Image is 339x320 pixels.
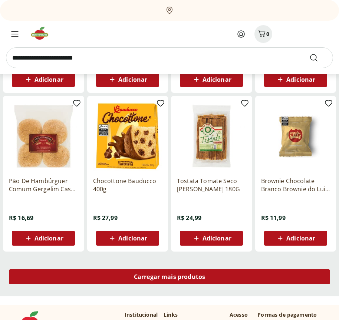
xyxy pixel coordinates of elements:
img: Brownie Chocolate Branco Brownie do Luiz 70g [261,102,330,171]
span: Adicionar [286,235,315,241]
span: Adicionar [118,77,147,82]
p: Institucional [125,311,158,319]
button: Menu [6,25,24,43]
span: R$ 11,99 [261,214,286,222]
button: Adicionar [264,72,327,87]
span: Carregar mais produtos [134,274,205,280]
a: Tostata Tomate Seco [PERSON_NAME] 180G [177,177,246,193]
img: Pão De Hambúrguer Comum Gergelim Casa Victoriana 200G [9,102,78,171]
button: Carrinho [254,25,272,43]
span: Adicionar [34,235,63,241]
img: Hortifruti [30,26,55,41]
img: Chocottone Bauducco 400g [93,102,162,171]
span: Adicionar [34,77,63,82]
span: Adicionar [286,77,315,82]
span: Adicionar [203,235,231,241]
a: Chocottone Bauducco 400g [93,177,162,193]
a: Brownie Chocolate Branco Brownie do Luiz 70g [261,177,330,193]
button: Adicionar [96,72,159,87]
span: R$ 24,99 [177,214,201,222]
p: Acesso [230,311,248,319]
p: Formas de pagamento [258,311,324,319]
span: Adicionar [203,77,231,82]
button: Adicionar [264,231,327,246]
button: Adicionar [180,72,243,87]
input: search [6,47,333,68]
span: R$ 16,69 [9,214,33,222]
button: Adicionar [96,231,159,246]
span: R$ 27,99 [93,214,118,222]
button: Submit Search [309,53,327,62]
a: Pão De Hambúrguer Comum Gergelim Casa Victoriana 200G [9,177,78,193]
button: Adicionar [12,72,75,87]
span: Adicionar [118,235,147,241]
button: Adicionar [12,231,75,246]
img: Tostata Tomate Seco Florio Pacote 180G [177,102,246,171]
button: Adicionar [180,231,243,246]
span: 0 [266,30,269,37]
a: Carregar mais produtos [9,269,330,287]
